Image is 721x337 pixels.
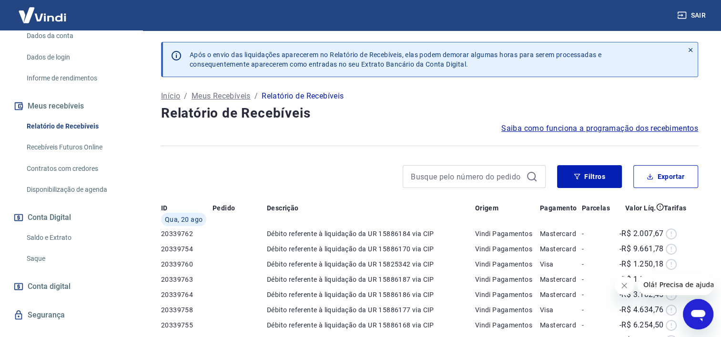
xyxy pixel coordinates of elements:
[267,290,475,299] p: Débito referente à liquidação da UR 15886186 via CIP
[582,244,614,254] p: -
[184,90,187,102] p: /
[267,320,475,330] p: Débito referente à liquidação da UR 15886168 via CIP
[23,138,131,157] a: Recebíveis Futuros Online
[582,320,614,330] p: -
[161,229,213,238] p: 20339762
[540,244,582,254] p: Mastercard
[475,320,540,330] p: Vindi Pagamentos
[625,203,656,213] p: Valor Líq.
[619,274,664,285] p: -R$ 1.537,32
[582,229,614,238] p: -
[23,180,131,199] a: Disponibilização de agenda
[161,90,180,102] a: Início
[475,244,540,254] p: Vindi Pagamentos
[161,203,168,213] p: ID
[23,117,131,136] a: Relatório de Recebíveis
[192,90,251,102] a: Meus Recebíveis
[161,275,213,284] p: 20339763
[619,258,664,270] p: -R$ 1.250,18
[557,165,622,188] button: Filtros
[267,305,475,315] p: Débito referente à liquidação da UR 15886177 via CIP
[161,259,213,269] p: 20339760
[582,259,614,269] p: -
[190,50,601,69] p: Após o envio das liquidações aparecerem no Relatório de Recebíveis, elas podem demorar algumas ho...
[411,169,522,184] input: Busque pelo número do pedido
[23,228,131,248] a: Saldo e Extrato
[11,96,131,117] button: Meus recebíveis
[540,259,582,269] p: Visa
[540,275,582,284] p: Mastercard
[23,159,131,178] a: Contratos com credores
[582,290,614,299] p: -
[11,305,131,326] a: Segurança
[6,7,80,14] span: Olá! Precisa de ajuda?
[633,165,698,188] button: Exportar
[11,0,73,30] img: Vindi
[475,275,540,284] p: Vindi Pagamentos
[540,203,577,213] p: Pagamento
[664,203,687,213] p: Tarifas
[540,305,582,315] p: Visa
[540,229,582,238] p: Mastercard
[582,203,610,213] p: Parcelas
[267,275,475,284] p: Débito referente à liquidação da UR 15886187 via CIP
[267,229,475,238] p: Débito referente à liquidação da UR 15886184 via CIP
[11,276,131,297] a: Conta digital
[161,244,213,254] p: 20339754
[23,69,131,88] a: Informe de rendimentos
[475,203,498,213] p: Origem
[619,243,664,255] p: -R$ 9.661,78
[161,305,213,315] p: 20339758
[165,215,203,224] span: Qua, 20 ago
[475,229,540,238] p: Vindi Pagamentos
[619,228,664,239] p: -R$ 2.007,67
[615,276,634,295] iframe: Fechar mensagem
[501,123,698,134] a: Saiba como funciona a programação dos recebimentos
[475,305,540,315] p: Vindi Pagamentos
[475,290,540,299] p: Vindi Pagamentos
[540,320,582,330] p: Mastercard
[267,244,475,254] p: Débito referente à liquidação da UR 15886170 via CIP
[475,259,540,269] p: Vindi Pagamentos
[582,275,614,284] p: -
[619,304,664,316] p: -R$ 4.634,76
[267,259,475,269] p: Débito referente à liquidação da UR 15825342 via CIP
[23,26,131,46] a: Dados da conta
[161,320,213,330] p: 20339755
[213,203,235,213] p: Pedido
[540,290,582,299] p: Mastercard
[638,274,713,295] iframe: Mensagem da empresa
[23,48,131,67] a: Dados de login
[683,299,713,329] iframe: Botão para abrir a janela de mensagens
[619,319,664,331] p: -R$ 6.254,50
[161,104,698,123] h4: Relatório de Recebíveis
[254,90,258,102] p: /
[267,203,299,213] p: Descrição
[262,90,344,102] p: Relatório de Recebíveis
[23,249,131,268] a: Saque
[11,207,131,228] button: Conta Digital
[161,290,213,299] p: 20339764
[28,280,71,293] span: Conta digital
[582,305,614,315] p: -
[675,7,710,24] button: Sair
